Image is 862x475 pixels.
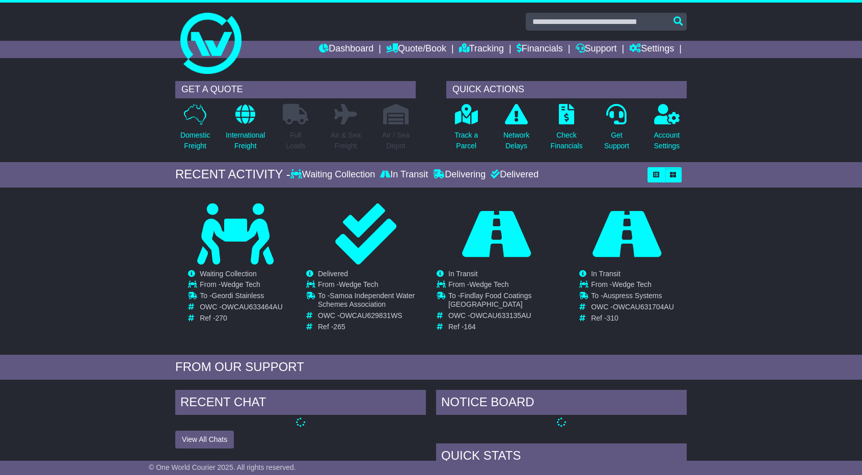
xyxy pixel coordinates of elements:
div: RECENT CHAT [175,390,426,417]
span: OWCAU631704AU [613,303,674,311]
p: Air & Sea Freight [331,130,361,151]
span: Wedge Tech [221,280,260,288]
div: In Transit [378,169,430,180]
div: RECENT ACTIVITY - [175,167,290,182]
a: GetSupport [604,103,630,157]
span: Wedge Tech [612,280,651,288]
span: Waiting Collection [200,270,257,278]
a: CheckFinancials [550,103,583,157]
span: Geordi Stainless [212,292,264,300]
p: Check Financials [551,130,583,151]
span: OWCAU633464AU [222,303,283,311]
td: Ref - [318,323,425,331]
div: Delivered [488,169,538,180]
span: In Transit [448,270,478,278]
div: GET A QUOTE [175,81,416,98]
a: Settings [629,41,674,58]
span: 310 [607,314,618,322]
span: Samoa Independent Water Schemes Association [318,292,415,308]
a: Financials [517,41,563,58]
span: OWCAU633135AU [470,311,531,320]
span: Wedge Tech [469,280,508,288]
span: Delivered [318,270,348,278]
span: 270 [215,314,227,322]
div: FROM OUR SUPPORT [175,360,687,375]
td: To - [318,292,425,311]
a: Support [576,41,617,58]
td: OWC - [318,311,425,323]
td: To - [200,292,283,303]
div: QUICK ACTIONS [446,81,687,98]
td: OWC - [591,303,674,314]
td: OWC - [448,311,556,323]
p: Track a Parcel [454,130,478,151]
p: International Freight [226,130,265,151]
p: Full Loads [283,130,308,151]
td: To - [448,292,556,311]
td: From - [448,280,556,292]
td: From - [318,280,425,292]
span: Auspress Systems [603,292,662,300]
a: Quote/Book [386,41,446,58]
span: Findlay Food Coatings [GEOGRAPHIC_DATA] [448,292,531,308]
a: Dashboard [319,41,373,58]
td: OWC - [200,303,283,314]
td: Ref - [200,314,283,323]
td: Ref - [591,314,674,323]
div: Quick Stats [436,443,687,471]
td: From - [591,280,674,292]
span: OWCAU629831WS [340,311,402,320]
a: AccountSettings [654,103,681,157]
span: 164 [464,323,475,331]
span: 265 [333,323,345,331]
p: Network Delays [503,130,529,151]
td: From - [200,280,283,292]
span: In Transit [591,270,621,278]
td: To - [591,292,674,303]
span: Wedge Tech [339,280,378,288]
a: Tracking [459,41,504,58]
a: DomesticFreight [180,103,210,157]
p: Domestic Freight [180,130,210,151]
p: Account Settings [654,130,680,151]
div: Waiting Collection [290,169,378,180]
div: Delivering [430,169,488,180]
td: Ref - [448,323,556,331]
p: Get Support [604,130,629,151]
a: InternationalFreight [225,103,265,157]
span: © One World Courier 2025. All rights reserved. [149,463,296,471]
a: NetworkDelays [503,103,530,157]
button: View All Chats [175,431,234,448]
a: Track aParcel [454,103,478,157]
p: Air / Sea Depot [382,130,410,151]
div: NOTICE BOARD [436,390,687,417]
